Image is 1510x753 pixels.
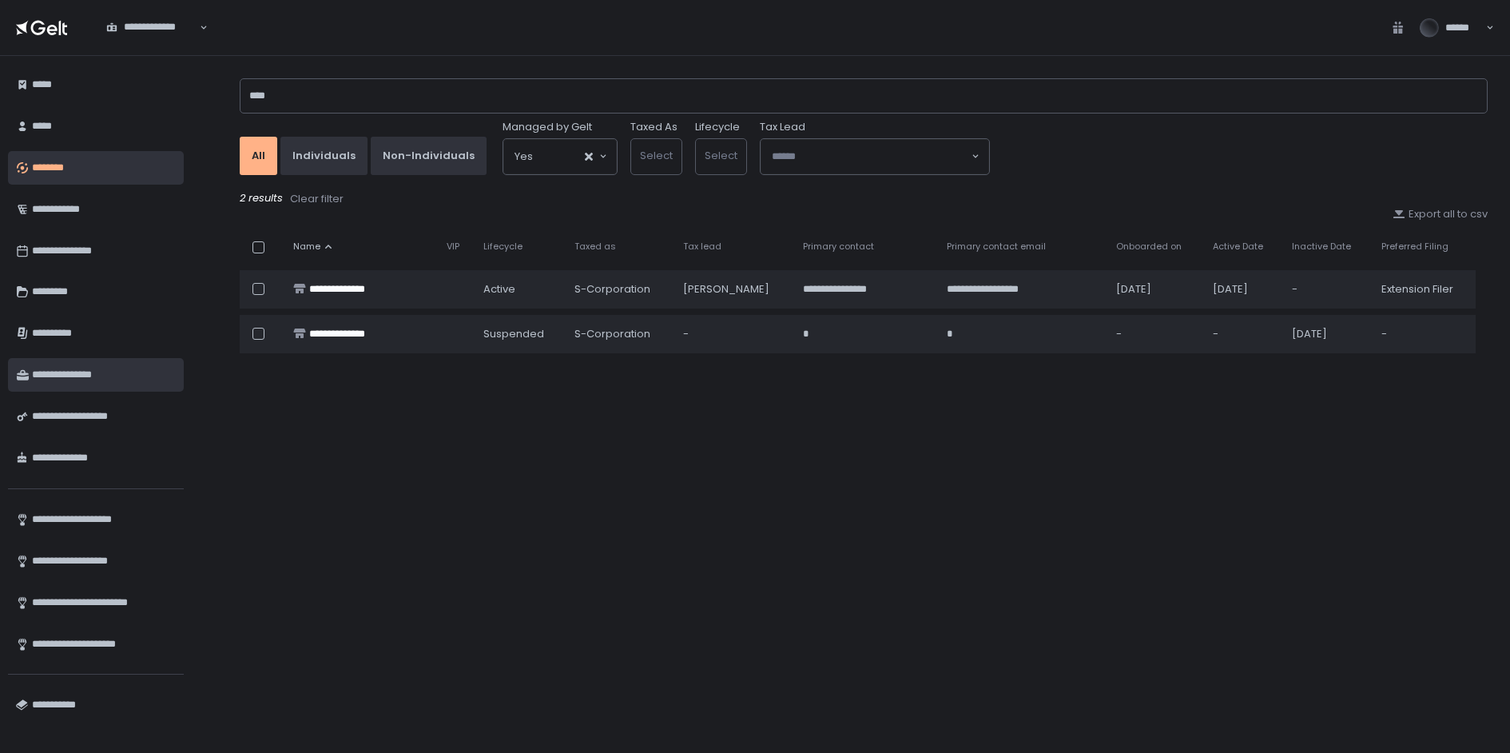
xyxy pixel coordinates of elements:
button: Individuals [280,137,368,175]
button: All [240,137,277,175]
span: Select [640,148,673,163]
div: Non-Individuals [383,149,475,163]
div: - [683,327,785,341]
span: Preferred Filing [1381,241,1448,253]
div: Search for option [96,11,208,44]
span: active [483,282,515,297]
button: Non-Individuals [371,137,487,175]
div: - [1292,282,1362,297]
div: Extension Filer [1381,282,1466,297]
div: [DATE] [1116,282,1194,297]
div: Individuals [292,149,356,163]
div: All [252,149,265,163]
div: [DATE] [1292,327,1362,341]
input: Search for option [772,149,970,165]
span: Managed by Gelt [503,120,592,134]
div: [PERSON_NAME] [683,282,785,297]
span: Lifecycle [483,241,523,253]
span: Onboarded on [1116,241,1182,253]
div: Search for option [761,139,989,174]
span: Taxed as [574,241,616,253]
span: Primary contact email [947,241,1046,253]
span: Select [705,148,737,163]
div: 2 results [240,191,1488,207]
span: suspended [483,327,544,341]
span: Tax Lead [760,120,805,134]
button: Clear Selected [585,153,593,161]
span: Active Date [1213,241,1263,253]
label: Taxed As [630,120,678,134]
div: Clear filter [290,192,344,206]
div: S-Corporation [574,282,664,297]
div: [DATE] [1213,282,1273,297]
button: Export all to csv [1393,207,1488,221]
div: Search for option [503,139,617,174]
input: Search for option [106,34,198,50]
span: Inactive Date [1292,241,1351,253]
span: Primary contact [803,241,874,253]
div: - [1381,327,1466,341]
div: - [1213,327,1273,341]
span: VIP [447,241,459,253]
span: Name [293,241,320,253]
input: Search for option [533,149,583,165]
div: S-Corporation [574,327,664,341]
span: Tax lead [683,241,721,253]
button: Clear filter [289,191,344,207]
label: Lifecycle [695,120,740,134]
div: - [1116,327,1194,341]
span: Yes [515,149,533,165]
